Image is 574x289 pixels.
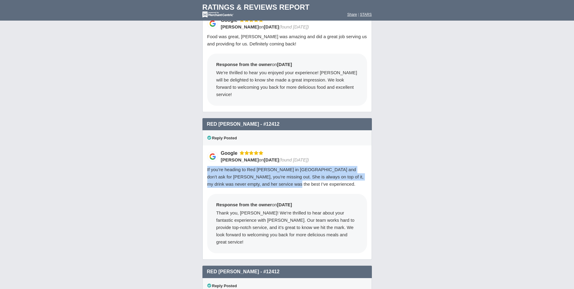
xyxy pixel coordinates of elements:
img: Google [207,18,218,29]
span: (found [DATE]) [279,157,309,162]
img: Google [207,151,218,162]
div: Google [221,150,240,156]
span: | [358,12,359,17]
span: Red [PERSON_NAME] - #12412 [207,269,280,274]
div: Thank you, [PERSON_NAME]! We're thrilled to hear about your fantastic experience with [PERSON_NAM... [216,209,358,246]
span: Response from the owner [216,62,272,67]
span: Food was great, [PERSON_NAME] was amazing and did a great job serving us and providing for us. De... [207,34,367,46]
div: We’re thrilled to hear you enjoyed your experience! [PERSON_NAME] will be delighted to know she m... [216,69,358,98]
span: [DATE] [277,202,292,207]
div: on [221,157,363,163]
span: (found [DATE]) [279,24,309,29]
span: Reply Posted [207,136,237,140]
span: Response from the owner [216,202,272,207]
div: on [221,24,363,30]
a: STARS [360,12,372,17]
span: Reply Posted [207,284,237,288]
span: [DATE] [264,24,279,29]
span: Red [PERSON_NAME] - #12412 [207,121,280,127]
img: mc-powered-by-logo-white-103.png [202,12,234,18]
span: [DATE] [277,62,292,67]
span: If you’re heading to Red [PERSON_NAME] in [GEOGRAPHIC_DATA] and don’t ask for [PERSON_NAME], you’... [207,167,364,187]
div: on [216,61,358,69]
span: [PERSON_NAME] [221,157,259,162]
div: on [216,201,358,209]
span: [PERSON_NAME] [221,24,259,29]
a: Share [347,12,357,17]
span: [DATE] [264,157,279,162]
